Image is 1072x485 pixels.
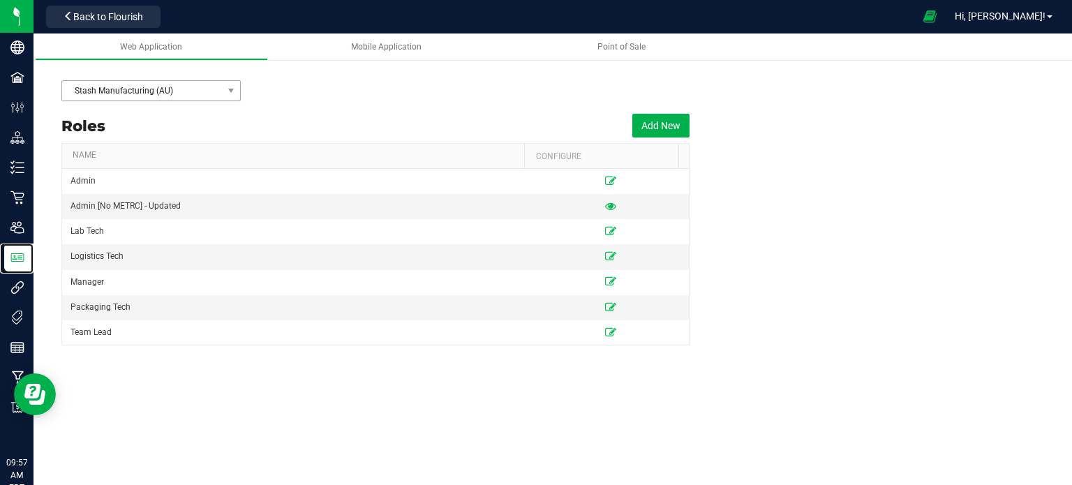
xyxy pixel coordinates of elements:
span: Team Lead [70,326,112,339]
a: View Role [605,201,616,211]
inline-svg: Manufacturing [10,371,24,385]
inline-svg: User Roles [10,251,24,264]
inline-svg: Integrations [10,281,24,294]
a: Edit Role [605,176,616,186]
inline-svg: Facilities [10,70,24,84]
inline-svg: Billing [10,401,24,415]
span: Logistics Tech [70,250,124,263]
inline-svg: Retail [10,191,24,204]
inline-svg: Tags [10,311,24,324]
th: Configure [524,144,678,169]
span: Stash Manufacturing (AU) [62,81,223,100]
a: Edit Role [605,226,616,236]
span: Hi, [PERSON_NAME]! [955,10,1045,22]
iframe: Resource center [14,373,56,415]
a: Name [73,150,519,161]
inline-svg: Company [10,40,24,54]
inline-svg: Configuration [10,100,24,114]
inline-svg: Reports [10,341,24,355]
inline-svg: Distribution [10,130,24,144]
span: Admin [70,174,96,188]
button: Back to Flourish [46,6,161,28]
inline-svg: Inventory [10,161,24,174]
span: Back to Flourish [73,11,143,22]
a: Edit Role [605,302,616,312]
span: Lab Tech [70,225,104,238]
span: Point of Sale [597,42,646,52]
inline-svg: Users [10,221,24,234]
span: Roles [61,114,105,137]
a: Edit Role [605,277,616,287]
span: Web Application [120,42,182,52]
span: Admin [No METRC] - Updated [70,200,181,213]
button: Add New [632,114,690,137]
span: Open Ecommerce Menu [914,3,946,30]
div: Add Role [632,114,690,137]
span: Manager [70,276,104,289]
a: Edit Role [605,327,616,337]
span: Mobile Application [351,42,422,52]
span: Packaging Tech [70,301,131,314]
a: Edit Role [605,251,616,261]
